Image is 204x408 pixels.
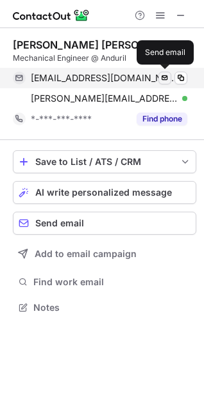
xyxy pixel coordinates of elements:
span: Find work email [33,276,191,288]
button: AI write personalized message [13,181,196,204]
button: Add to email campaign [13,242,196,265]
span: [EMAIL_ADDRESS][DOMAIN_NAME] [31,72,178,84]
span: Notes [33,302,191,313]
img: ContactOut v5.3.10 [13,8,90,23]
button: Reveal Button [137,113,187,125]
div: [PERSON_NAME] [PERSON_NAME] [13,38,175,51]
span: Add to email campaign [35,249,137,259]
button: Notes [13,299,196,317]
button: save-profile-one-click [13,150,196,173]
div: Mechanical Engineer @ Anduril [13,52,196,64]
span: AI write personalized message [35,187,172,198]
button: Send email [13,212,196,235]
button: Find work email [13,273,196,291]
span: [PERSON_NAME][EMAIL_ADDRESS][DOMAIN_NAME] [31,93,178,104]
div: Save to List / ATS / CRM [35,157,174,167]
span: Send email [35,218,84,228]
